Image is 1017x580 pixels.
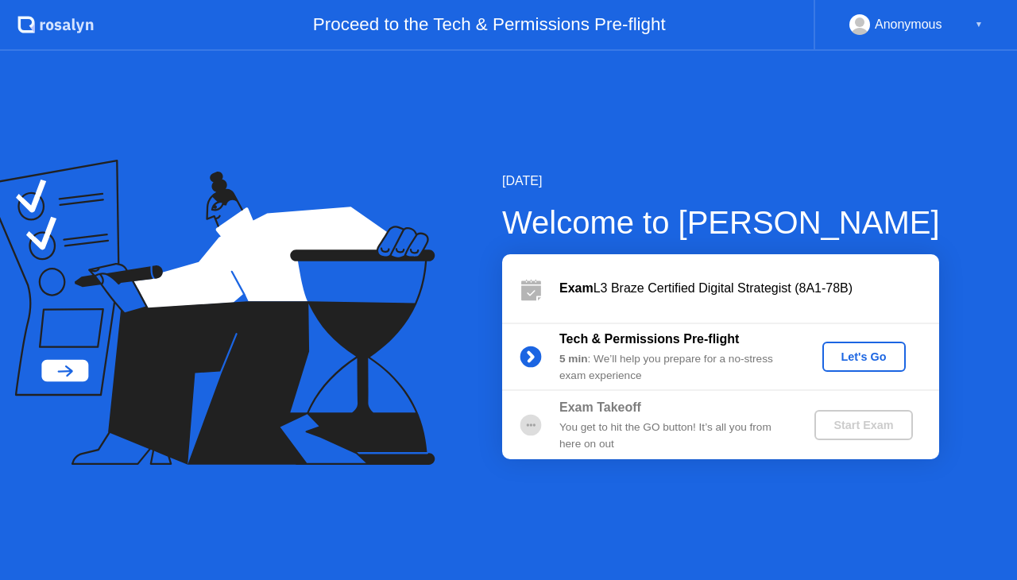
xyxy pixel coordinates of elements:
[559,353,588,365] b: 5 min
[821,419,906,431] div: Start Exam
[829,350,899,363] div: Let's Go
[559,351,788,384] div: : We’ll help you prepare for a no-stress exam experience
[975,14,983,35] div: ▼
[502,199,940,246] div: Welcome to [PERSON_NAME]
[502,172,940,191] div: [DATE]
[814,410,912,440] button: Start Exam
[559,281,594,295] b: Exam
[559,420,788,452] div: You get to hit the GO button! It’s all you from here on out
[559,279,939,298] div: L3 Braze Certified Digital Strategist (8A1-78B)
[559,332,739,346] b: Tech & Permissions Pre-flight
[559,400,641,414] b: Exam Takeoff
[822,342,906,372] button: Let's Go
[875,14,942,35] div: Anonymous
